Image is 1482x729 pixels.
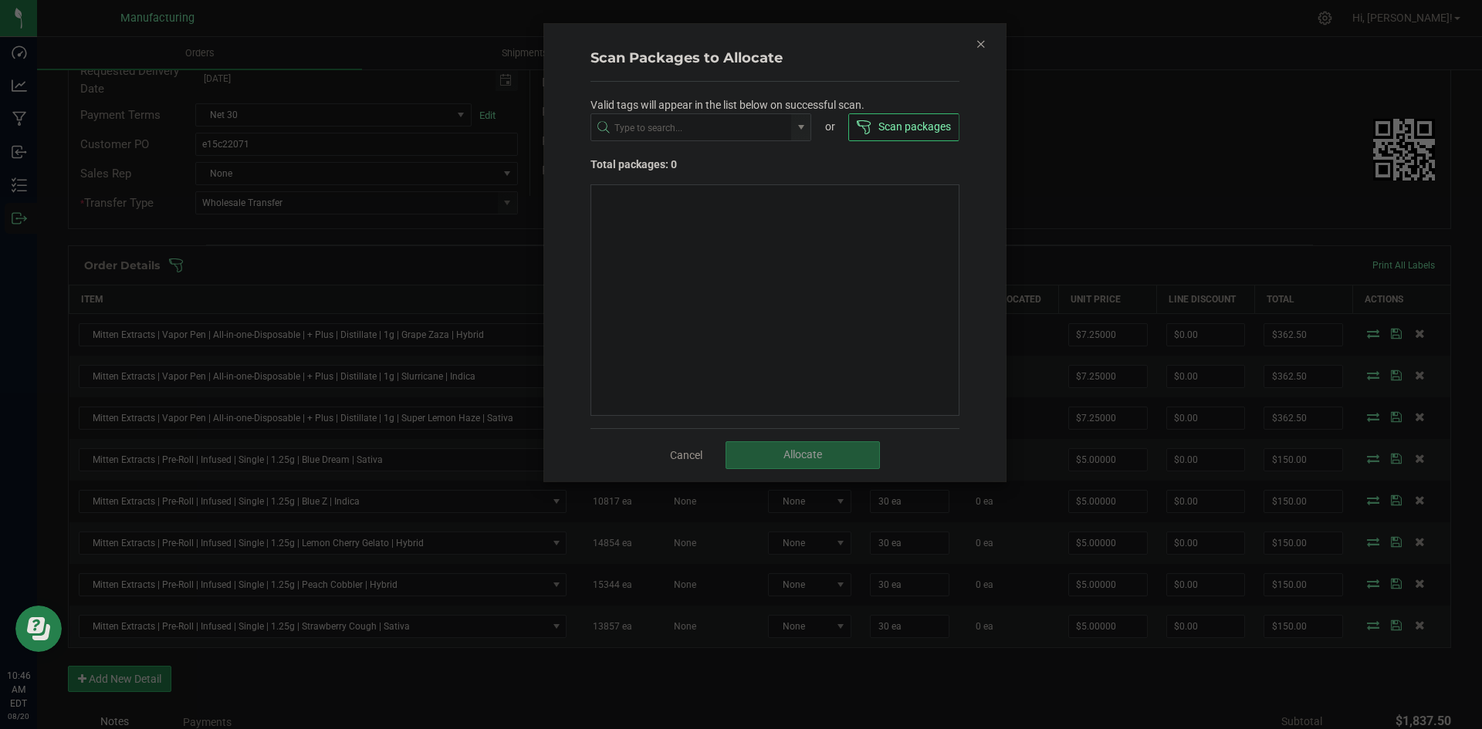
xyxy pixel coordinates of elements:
[670,447,702,463] a: Cancel
[976,34,986,52] button: Close
[783,448,822,461] span: Allocate
[591,114,792,142] input: NO DATA FOUND
[590,97,864,113] span: Valid tags will appear in the list below on successful scan.
[726,441,880,469] button: Allocate
[811,119,848,135] div: or
[848,113,959,141] button: Scan packages
[15,606,62,652] iframe: Resource center
[590,49,959,69] h4: Scan Packages to Allocate
[590,157,775,173] span: Total packages: 0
